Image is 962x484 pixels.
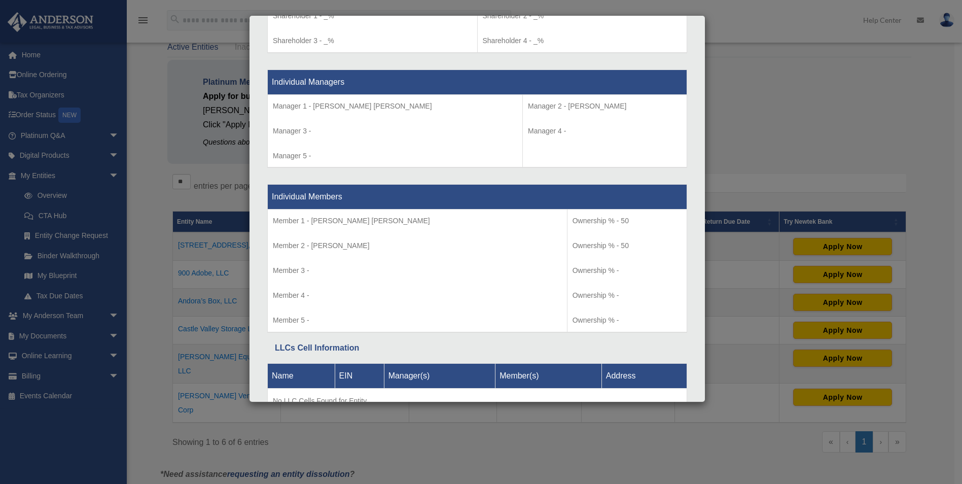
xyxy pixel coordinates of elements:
p: Manager 3 - [273,125,517,137]
th: EIN [335,363,384,388]
p: Member 3 - [273,264,562,277]
p: Manager 1 - [PERSON_NAME] [PERSON_NAME] [273,100,517,113]
td: No LLC Cells Found for Entity [268,388,687,413]
p: Shareholder 1 - _% [273,10,472,22]
div: LLCs Cell Information [275,341,680,355]
p: Manager 4 - [528,125,682,137]
p: Member 1 - [PERSON_NAME] [PERSON_NAME] [273,215,562,227]
p: Shareholder 4 - _% [483,34,682,47]
p: Member 5 - [273,314,562,327]
p: Ownership % - 50 [573,239,682,252]
p: Manager 5 - [273,150,517,162]
p: Ownership % - [573,314,682,327]
th: Manager(s) [384,363,495,388]
th: Name [268,363,335,388]
p: Ownership % - [573,264,682,277]
p: Member 4 - [273,289,562,302]
p: Member 2 - [PERSON_NAME] [273,239,562,252]
p: Shareholder 2 - _% [483,10,682,22]
th: Address [601,363,687,388]
p: Shareholder 3 - _% [273,34,472,47]
th: Individual Managers [268,70,687,94]
p: Ownership % - 50 [573,215,682,227]
p: Ownership % - [573,289,682,302]
th: Individual Members [268,185,687,210]
th: Member(s) [495,363,602,388]
p: Manager 2 - [PERSON_NAME] [528,100,682,113]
